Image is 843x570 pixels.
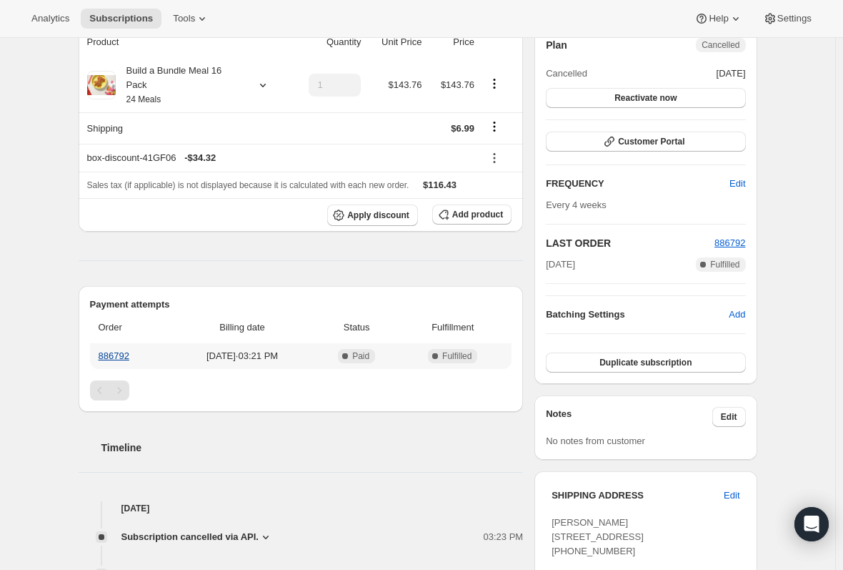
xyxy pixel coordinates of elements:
button: Tools [164,9,218,29]
button: Edit [715,484,748,507]
button: Subscriptions [81,9,161,29]
span: Tools [173,13,195,24]
button: Shipping actions [483,119,506,134]
span: Analytics [31,13,69,24]
h2: LAST ORDER [546,236,714,250]
span: $143.76 [441,79,474,90]
span: [DATE] [717,67,746,81]
h3: SHIPPING ADDRESS [552,488,724,503]
span: Edit [721,411,737,423]
h3: Notes [546,407,712,427]
th: Shipping [79,112,290,144]
span: $143.76 [388,79,421,90]
h2: Timeline [101,441,524,455]
span: Add [729,308,745,322]
span: Edit [729,177,745,191]
span: 03:23 PM [484,530,524,544]
span: Status [319,320,394,335]
button: Add [720,303,754,326]
span: No notes from customer [546,436,645,446]
small: 24 Meals [126,94,161,104]
th: Unit Price [365,26,426,58]
span: Cancelled [702,39,739,51]
th: Quantity [290,26,366,58]
span: [PERSON_NAME] [STREET_ADDRESS] [PHONE_NUMBER] [552,517,644,556]
span: Subscriptions [89,13,153,24]
button: Edit [712,407,746,427]
h6: Batching Settings [546,308,729,322]
button: Subscription cancelled via API. [121,530,273,544]
h2: Plan [546,38,567,52]
button: Edit [721,172,754,195]
button: Settings [754,9,820,29]
span: Apply discount [347,210,409,221]
button: Apply discount [327,205,418,226]
span: Cancelled [546,67,587,81]
span: [DATE] [546,257,575,272]
th: Price [426,26,478,58]
div: Open Intercom Messenger [794,507,829,541]
nav: Pagination [90,380,512,401]
h2: FREQUENCY [546,177,729,191]
span: Customer Portal [618,136,684,147]
span: Fulfilled [442,350,472,362]
a: 886792 [99,350,129,361]
h4: [DATE] [79,501,524,516]
button: Duplicate subscription [546,353,745,373]
span: Settings [777,13,812,24]
button: 886792 [714,236,745,250]
th: Product [79,26,290,58]
span: $6.99 [451,123,474,134]
span: Subscription cancelled via API. [121,530,259,544]
span: Fulfillment [402,320,503,335]
span: Billing date [174,320,311,335]
span: Fulfilled [710,259,739,270]
div: box-discount-41GF06 [87,151,474,165]
button: Analytics [23,9,78,29]
div: Build a Bundle Meal 16 Pack [116,64,244,107]
th: Order [90,312,170,343]
span: - $34.32 [184,151,216,165]
button: Customer Portal [546,132,745,152]
span: Add product [452,209,503,220]
span: [DATE] · 03:21 PM [174,349,311,363]
span: Reactivate now [614,92,677,104]
button: Add product [432,205,512,225]
span: Help [709,13,728,24]
h2: Payment attempts [90,298,512,312]
button: Reactivate now [546,88,745,108]
span: $116.43 [423,180,457,190]
span: Paid [352,350,369,362]
span: Edit [724,488,739,503]
a: 886792 [714,237,745,248]
span: Sales tax (if applicable) is not displayed because it is calculated with each new order. [87,180,409,190]
span: Duplicate subscription [599,357,692,368]
button: Product actions [483,76,506,92]
button: Help [686,9,751,29]
span: Every 4 weeks [546,200,607,210]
